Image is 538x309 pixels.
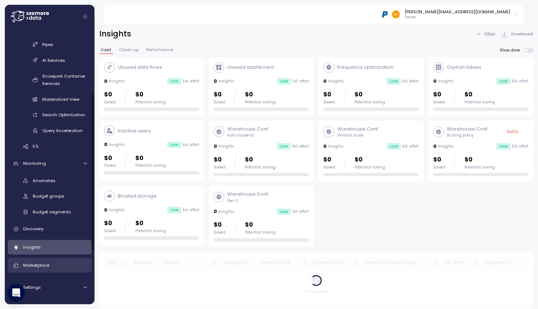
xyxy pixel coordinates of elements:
div: Potential saving [464,165,495,170]
span: Cost [101,48,111,52]
div: Low [277,209,291,215]
span: Monitoring [23,160,46,166]
div: Potential saving [354,165,385,170]
img: 48afdbe2e260b3f1599ee2f418cb8277 [392,10,400,18]
span: Settings [23,284,41,290]
span: Pipes [42,42,53,47]
p: Est. effort [292,144,309,149]
p: $0 [245,220,275,230]
span: Budget segments [33,209,71,215]
p: Bloated storage [118,192,157,200]
button: Collapse navigation [81,14,90,19]
div: Low [387,143,401,150]
p: $0 [323,155,335,165]
span: Query Acceleration [42,128,83,134]
p: 0 [433,78,437,85]
div: Low [277,78,291,85]
div: Low [167,207,181,213]
p: $0 [464,90,495,100]
p: Warehouse Conf. [227,191,269,198]
p: Scaling policy [447,133,489,138]
div: Open Intercom Messenger [7,284,25,302]
p: 0 [104,78,107,85]
p: Warehouse Conf. [227,125,269,133]
p: $0 [214,220,225,230]
p: Frequency optimization [337,64,393,71]
p: Filter [485,31,496,38]
p: Insights [218,79,234,84]
a: Query Acceleration [8,125,92,137]
span: Discovery [23,226,43,232]
div: Saved [214,230,225,235]
a: ETL [8,141,92,153]
p: Orphan tables [447,64,481,71]
p: Inactive users [118,127,151,135]
span: Snowpark Container Services [42,73,85,86]
div: Low [167,142,181,148]
a: Budget segments [8,206,92,218]
a: Snowpark Container Services [8,70,92,89]
p: Insights [438,79,454,84]
p: Gen 2 [227,198,269,203]
p: $0 [104,219,116,228]
div: Potential saving [464,100,495,105]
p: Insights [109,142,125,148]
a: Marketplace [8,258,92,273]
div: Saved [323,100,335,105]
p: Owner [405,15,510,20]
p: Insights [328,144,344,149]
p: Est. effort [402,144,419,149]
a: Settings [8,280,92,295]
div: Saved [214,100,225,105]
div: [PERSON_NAME][EMAIL_ADDRESS][DOMAIN_NAME] [405,9,510,15]
p: $0 [214,155,225,165]
div: Potential saving [245,165,275,170]
p: $0 [433,90,445,100]
div: Potential saving [245,230,275,235]
p: Auto suspend [227,133,269,138]
p: Insights [109,79,125,84]
div: Saved [323,165,335,170]
p: Insights [109,207,125,213]
div: Low [277,143,291,150]
span: Download [511,29,533,39]
div: Saved [433,100,445,105]
span: Show done [500,48,524,53]
p: Est. effort [292,209,309,214]
p: $0 [104,90,116,100]
p: beta [506,128,518,135]
p: $0 [135,219,166,228]
div: Low [496,78,510,85]
span: Insights [23,244,41,250]
p: 0 [104,141,107,148]
p: 0 [433,143,437,150]
a: AI Services [8,54,92,66]
p: 0 [214,208,217,215]
a: Search Optimization [8,109,92,121]
p: Est. effort [292,79,309,84]
div: Potential saving [245,100,275,105]
p: Est. effort [512,144,528,149]
p: 0 [214,143,217,150]
p: Est. effort [512,79,528,84]
p: $0 [354,90,385,100]
a: Materialized View [8,93,92,105]
p: Warehouse Conf. [447,125,489,133]
p: Insights [218,209,234,214]
h2: Insights [99,29,131,39]
span: Clean up [119,48,139,52]
div: Saved [433,165,445,170]
p: $0 [323,90,335,100]
p: Est. effort [183,207,199,213]
a: Discovery [8,222,92,237]
span: Performance [146,48,173,52]
p: $0 [354,155,385,165]
p: $0 [433,155,445,165]
a: Pipes [8,38,92,50]
p: Warehouse Conf. [337,125,379,133]
div: Low [167,78,181,85]
p: 0 [323,78,327,85]
span: Marketplace [23,262,49,268]
a: Anomalies [8,174,92,187]
div: Saved [104,163,116,168]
